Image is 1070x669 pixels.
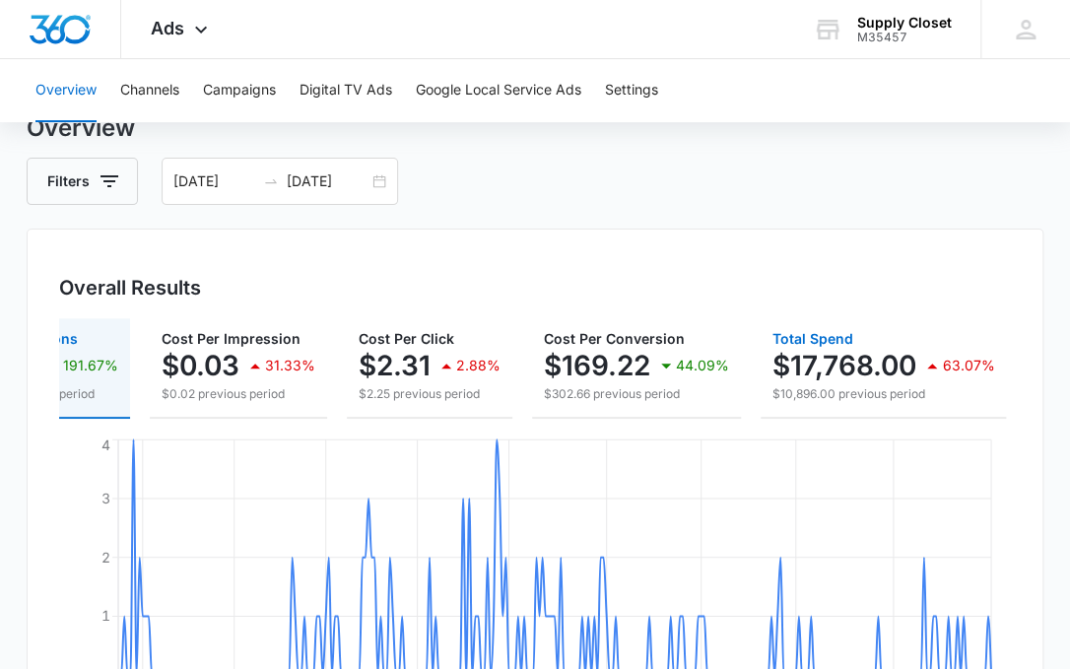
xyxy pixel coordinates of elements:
[173,170,255,192] input: Start date
[265,359,315,372] p: 31.33%
[605,59,658,122] button: Settings
[63,359,118,372] p: 191.67%
[287,170,368,192] input: End date
[101,490,110,506] tspan: 3
[101,436,110,453] tspan: 4
[456,359,501,372] p: 2.88%
[942,359,994,372] p: 63.07%
[359,350,431,381] p: $2.31
[676,359,729,372] p: 44.09%
[772,385,994,403] p: $10,896.00 previous period
[359,385,501,403] p: $2.25 previous period
[857,15,952,31] div: account name
[151,18,184,38] span: Ads
[544,385,729,403] p: $302.66 previous period
[101,607,110,624] tspan: 1
[263,173,279,189] span: to
[120,59,179,122] button: Channels
[772,350,916,381] p: $17,768.00
[35,59,97,122] button: Overview
[27,158,138,205] button: Filters
[59,273,201,302] h3: Overall Results
[263,173,279,189] span: swap-right
[162,385,315,403] p: $0.02 previous period
[203,59,276,122] button: Campaigns
[544,350,650,381] p: $169.22
[300,59,392,122] button: Digital TV Ads
[27,110,1043,146] h3: Overview
[857,31,952,44] div: account id
[416,59,581,122] button: Google Local Service Ads
[359,330,454,347] span: Cost Per Click
[544,330,685,347] span: Cost Per Conversion
[101,548,110,565] tspan: 2
[162,330,301,347] span: Cost Per Impression
[772,330,853,347] span: Total Spend
[162,350,239,381] p: $0.03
